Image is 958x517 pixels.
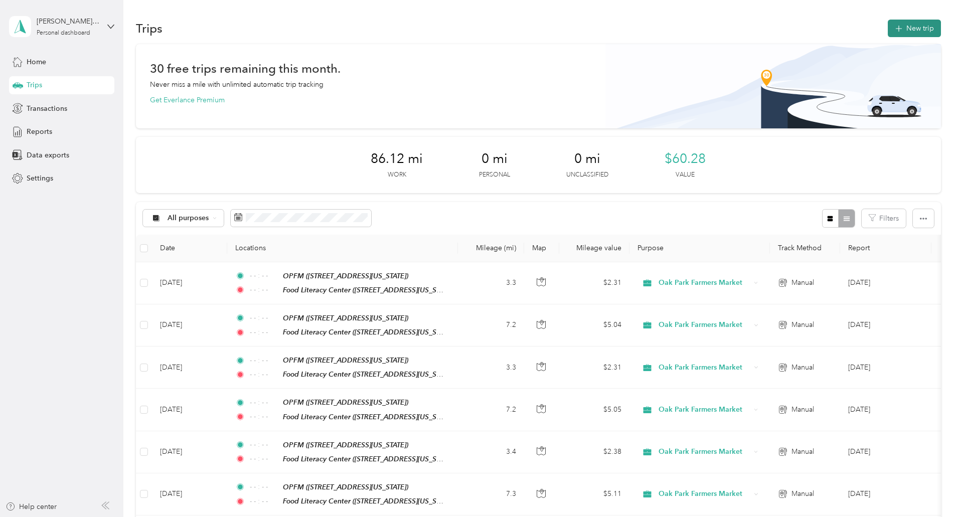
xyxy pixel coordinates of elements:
td: Aug 2025 [840,473,931,515]
p: Personal [479,170,510,180]
span: - - : - - [250,397,278,408]
span: Food Literacy Center ([STREET_ADDRESS][US_STATE]) [283,413,455,421]
th: Track Method [770,235,840,262]
span: Manual [791,277,814,288]
td: Aug 2025 [840,262,931,304]
span: - - : - - [250,355,278,366]
td: [DATE] [152,304,227,347]
td: 3.4 [458,431,524,473]
td: [DATE] [152,262,227,304]
h1: Trips [136,23,163,34]
span: OPFM ([STREET_ADDRESS][US_STATE]) [283,314,408,322]
td: Aug 2025 [840,389,931,431]
td: 3.3 [458,262,524,304]
span: - - : - - [250,439,278,450]
span: Oak Park Farmers Market [659,362,750,373]
td: 3.3 [458,347,524,389]
th: Map [524,235,559,262]
span: Manual [791,319,814,330]
span: OPFM ([STREET_ADDRESS][US_STATE]) [283,398,408,406]
td: [DATE] [152,389,227,431]
span: OPFM ([STREET_ADDRESS][US_STATE]) [283,483,408,491]
span: Trips [27,80,42,90]
span: - - : - - [250,327,278,338]
span: OPFM ([STREET_ADDRESS][US_STATE]) [283,356,408,364]
th: Report [840,235,931,262]
button: Get Everlance Premium [150,95,225,105]
td: Aug 2025 [840,347,931,389]
h1: 30 free trips remaining this month. [150,63,341,74]
span: - - : - - [250,481,278,492]
td: Aug 2025 [840,304,931,347]
td: $5.05 [559,389,629,431]
span: Settings [27,173,53,184]
button: Help center [6,501,57,512]
span: $60.28 [665,151,706,167]
span: Transactions [27,103,67,114]
span: Food Literacy Center ([STREET_ADDRESS][US_STATE]) [283,455,455,463]
img: Banner [605,44,941,128]
td: [DATE] [152,347,227,389]
div: Personal dashboard [37,30,90,36]
span: 0 mi [482,151,508,167]
span: - - : - - [250,312,278,323]
span: Food Literacy Center ([STREET_ADDRESS][US_STATE]) [283,497,455,505]
td: $2.38 [559,431,629,473]
span: Manual [791,362,814,373]
span: 0 mi [574,151,600,167]
div: [PERSON_NAME][EMAIL_ADDRESS][DOMAIN_NAME] [37,16,99,27]
p: Unclassified [566,170,608,180]
span: Oak Park Farmers Market [659,488,750,499]
td: Aug 2025 [840,431,931,473]
p: Never miss a mile with unlimited automatic trip tracking [150,79,324,90]
td: $5.11 [559,473,629,515]
td: $2.31 [559,347,629,389]
span: Oak Park Farmers Market [659,319,750,330]
span: Food Literacy Center ([STREET_ADDRESS][US_STATE]) [283,286,455,294]
span: Oak Park Farmers Market [659,404,750,415]
span: Manual [791,404,814,415]
p: Work [388,170,406,180]
iframe: Everlance-gr Chat Button Frame [902,461,958,517]
span: Data exports [27,150,69,160]
span: - - : - - [250,496,278,507]
th: Date [152,235,227,262]
td: [DATE] [152,473,227,515]
span: - - : - - [250,411,278,422]
button: Filters [862,209,906,228]
button: New trip [888,20,941,37]
span: - - : - - [250,284,278,295]
span: Reports [27,126,52,137]
td: 7.3 [458,473,524,515]
td: 7.2 [458,389,524,431]
th: Purpose [629,235,770,262]
span: - - : - - [250,270,278,281]
span: Home [27,57,46,67]
span: All purposes [168,215,209,222]
td: $2.31 [559,262,629,304]
th: Locations [227,235,458,262]
td: 7.2 [458,304,524,347]
span: - - : - - [250,369,278,380]
td: $5.04 [559,304,629,347]
span: Food Literacy Center ([STREET_ADDRESS][US_STATE]) [283,328,455,336]
span: - - : - - [250,453,278,464]
span: Manual [791,488,814,499]
span: Oak Park Farmers Market [659,446,750,457]
p: Value [676,170,695,180]
span: Manual [791,446,814,457]
td: [DATE] [152,431,227,473]
span: Oak Park Farmers Market [659,277,750,288]
span: OPFM ([STREET_ADDRESS][US_STATE]) [283,272,408,280]
span: 86.12 mi [371,151,423,167]
th: Mileage (mi) [458,235,524,262]
span: OPFM ([STREET_ADDRESS][US_STATE]) [283,441,408,449]
th: Mileage value [559,235,629,262]
span: Food Literacy Center ([STREET_ADDRESS][US_STATE]) [283,370,455,379]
